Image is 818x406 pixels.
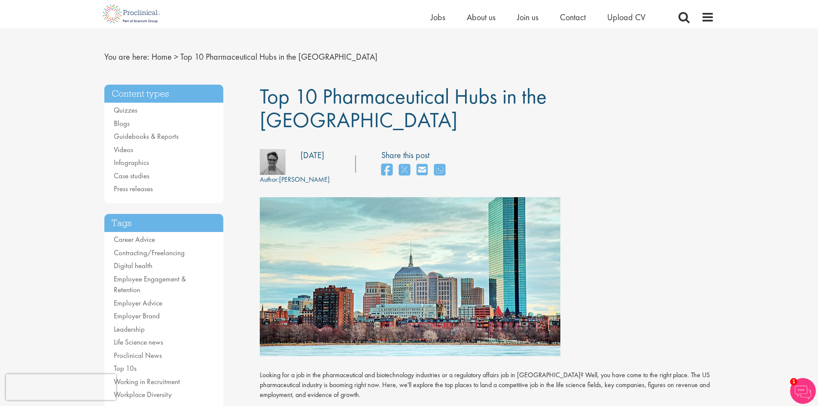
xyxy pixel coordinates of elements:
a: share on facebook [381,161,392,180]
a: About us [467,12,496,23]
span: > [174,51,178,62]
a: Case studies [114,171,149,180]
span: Top 10 Pharmaceutical Hubs in the [GEOGRAPHIC_DATA] [180,51,377,62]
span: Author: [260,175,279,184]
label: Share this post [381,149,450,162]
a: Working in Recruitment [114,377,180,386]
a: Proclinical News [114,351,162,360]
a: Jobs [431,12,445,23]
a: Blogs [114,119,130,128]
h3: Tags [104,214,224,232]
a: Guidebooks & Reports [114,131,179,141]
a: Employer Brand [114,311,160,321]
a: Life Science news [114,337,163,347]
a: Employer Advice [114,298,162,308]
a: Upload CV [607,12,645,23]
a: Quizzes [114,105,137,115]
a: Contact [560,12,586,23]
span: 1 [790,378,797,385]
div: [DATE] [301,149,324,162]
iframe: reCAPTCHA [6,374,116,400]
a: Infographics [114,158,149,167]
a: Employee Engagement & Retention [114,274,186,295]
p: Looking for a job in the pharmaceutical and biotechnology industries or a regulatory affairs job ... [260,370,714,400]
a: breadcrumb link [152,51,172,62]
a: Workplace Diversity [114,390,172,399]
a: Career Advice [114,235,155,244]
div: [PERSON_NAME] [260,175,330,185]
a: Leadership [114,324,145,334]
a: Contracting/Freelancing [114,248,185,257]
h3: Content types [104,85,224,103]
a: Digital health [114,261,152,270]
span: Top 10 Pharmaceutical Hubs in the [GEOGRAPHIC_DATA] [260,82,547,134]
a: Top 10s [114,363,137,373]
a: Videos [114,145,133,154]
a: share on email [417,161,428,180]
span: You are here: [104,51,149,62]
a: share on whats app [434,161,445,180]
a: share on twitter [399,161,410,180]
a: Press releases [114,184,153,193]
a: Join us [517,12,538,23]
img: fb6cd5f0-fa1d-4d4c-83a8-08d6cc4cf00b [260,149,286,175]
img: Chatbot [790,378,816,404]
